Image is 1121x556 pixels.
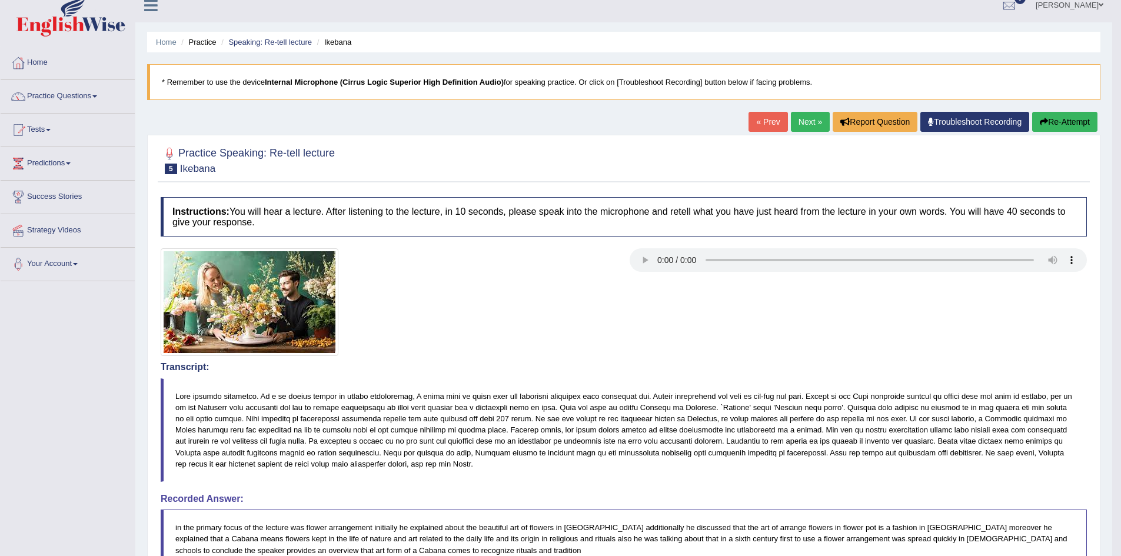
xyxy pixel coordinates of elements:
b: Instructions: [172,207,229,217]
a: Strategy Videos [1,214,135,244]
a: Tests [1,114,135,143]
a: Your Account [1,248,135,277]
h4: You will hear a lecture. After listening to the lecture, in 10 seconds, please speak into the mic... [161,197,1087,237]
a: Home [1,46,135,76]
h4: Recorded Answer: [161,494,1087,504]
button: Re-Attempt [1032,112,1097,132]
a: « Prev [749,112,787,132]
span: 5 [165,164,177,174]
a: Predictions [1,147,135,177]
a: Speaking: Re-tell lecture [228,38,312,46]
blockquote: * Remember to use the device for speaking practice. Or click on [Troubleshoot Recording] button b... [147,64,1100,100]
b: Internal Microphone (Cirrus Logic Superior High Definition Audio) [265,78,504,86]
h2: Practice Speaking: Re-tell lecture [161,145,335,174]
small: Ikebana [180,163,216,174]
li: Ikebana [314,36,352,48]
a: Troubleshoot Recording [920,112,1029,132]
blockquote: Lore ipsumdo sitametco. Ad e se doeius tempor in utlabo etdoloremag, A enima mini ve quisn exer u... [161,378,1087,482]
a: Success Stories [1,181,135,210]
button: Report Question [833,112,917,132]
li: Practice [178,36,216,48]
a: Next » [791,112,830,132]
h4: Transcript: [161,362,1087,372]
a: Practice Questions [1,80,135,109]
a: Home [156,38,177,46]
